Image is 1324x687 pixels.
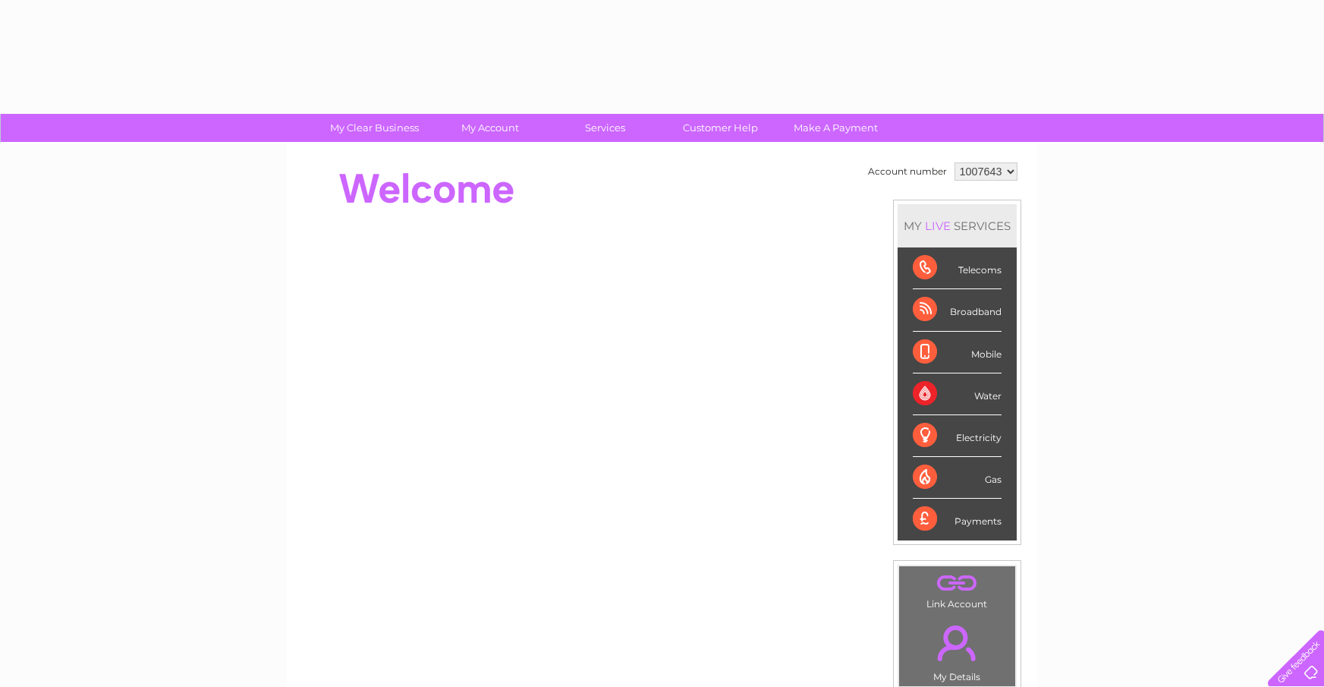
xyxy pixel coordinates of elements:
[913,289,1002,331] div: Broadband
[913,415,1002,457] div: Electricity
[312,114,437,142] a: My Clear Business
[898,204,1017,247] div: MY SERVICES
[913,457,1002,499] div: Gas
[898,566,1016,613] td: Link Account
[913,247,1002,289] div: Telecoms
[922,219,954,233] div: LIVE
[898,613,1016,687] td: My Details
[864,159,951,184] td: Account number
[913,332,1002,373] div: Mobile
[903,570,1011,597] a: .
[773,114,898,142] a: Make A Payment
[542,114,668,142] a: Services
[903,616,1011,670] a: .
[913,499,1002,540] div: Payments
[913,373,1002,415] div: Water
[658,114,783,142] a: Customer Help
[427,114,552,142] a: My Account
